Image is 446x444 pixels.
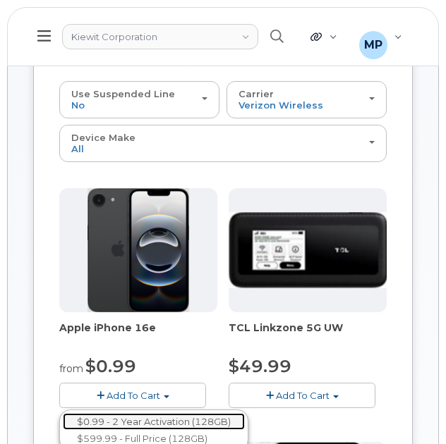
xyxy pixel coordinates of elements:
div: Mitchell Poe [349,23,412,51]
span: Add To Cart [276,390,330,401]
button: Add To Cart [59,383,206,407]
span: Verizon Wireless [239,99,323,111]
button: Carrier Verizon Wireless [227,81,387,118]
span: Use Suspended Line [71,88,175,99]
img: linkzone5g.png [229,212,387,289]
a: $0.99 - 2 Year Activation (128GB) [63,413,245,431]
span: Add To Cart [107,390,160,401]
div: Apple iPhone 16e [59,321,217,349]
span: Carrier [239,88,274,99]
div: TCL Linkzone 5G UW [229,321,387,349]
span: Device Make [71,132,135,143]
iframe: Messenger Launcher [385,383,435,433]
span: MP [364,37,382,54]
span: No [71,99,85,111]
span: $0.99 [85,356,136,376]
img: iphone16e.png [88,188,189,312]
div: Quicklinks [301,23,346,51]
small: from [59,362,83,375]
span: All [71,143,84,154]
span: $49.99 [229,356,291,376]
button: Device Make All [59,125,387,161]
button: Add To Cart [229,383,375,407]
button: Use Suspended Line No [59,81,219,118]
a: Kiewit Corporation [62,24,258,49]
